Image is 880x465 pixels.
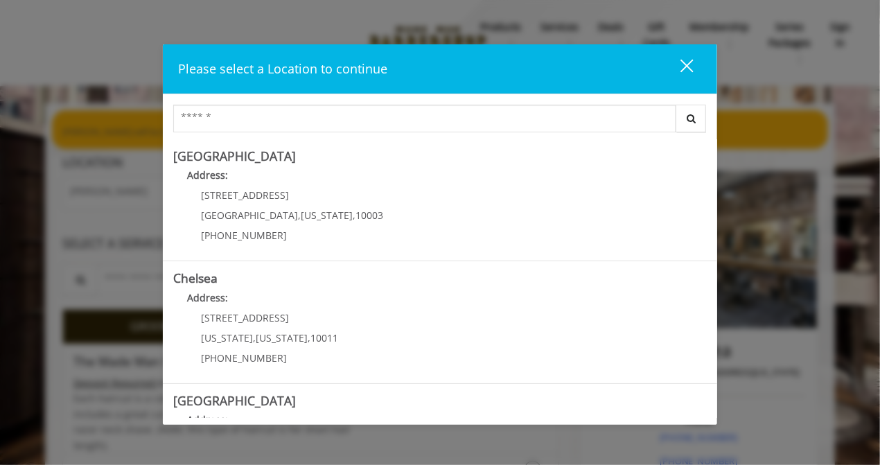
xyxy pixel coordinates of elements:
[298,209,301,222] span: ,
[201,311,289,324] span: [STREET_ADDRESS]
[201,331,253,344] span: [US_STATE]
[256,331,308,344] span: [US_STATE]
[253,331,256,344] span: ,
[301,209,353,222] span: [US_STATE]
[310,331,338,344] span: 10011
[201,188,289,202] span: [STREET_ADDRESS]
[655,55,702,83] button: close dialog
[201,351,287,365] span: [PHONE_NUMBER]
[187,413,228,426] b: Address:
[665,58,692,79] div: close dialog
[173,105,676,132] input: Search Center
[187,291,228,304] b: Address:
[201,209,298,222] span: [GEOGRAPHIC_DATA]
[173,105,707,139] div: Center Select
[173,392,296,409] b: [GEOGRAPHIC_DATA]
[187,168,228,182] b: Address:
[683,114,699,123] i: Search button
[173,270,218,286] b: Chelsea
[173,148,296,164] b: [GEOGRAPHIC_DATA]
[178,60,387,77] span: Please select a Location to continue
[201,229,287,242] span: [PHONE_NUMBER]
[308,331,310,344] span: ,
[355,209,383,222] span: 10003
[353,209,355,222] span: ,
